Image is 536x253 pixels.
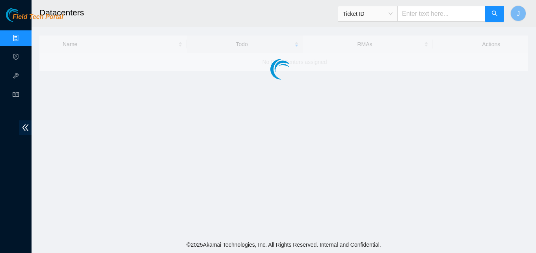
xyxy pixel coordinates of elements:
span: Ticket ID [343,8,393,20]
span: Field Tech Portal [13,13,63,21]
footer: © 2025 Akamai Technologies, Inc. All Rights Reserved. Internal and Confidential. [32,236,536,253]
img: Akamai Technologies [6,8,40,22]
span: search [491,10,498,18]
span: J [517,9,520,19]
button: J [510,6,526,21]
button: search [485,6,504,22]
a: Akamai TechnologiesField Tech Portal [6,14,63,24]
input: Enter text here... [397,6,486,22]
span: double-left [19,120,32,135]
span: read [13,88,19,104]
